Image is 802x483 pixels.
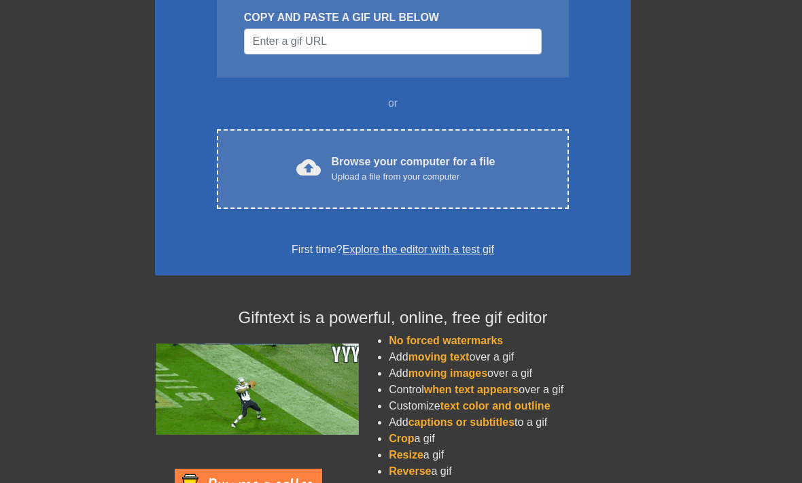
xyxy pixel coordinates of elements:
input: Username [244,29,542,54]
span: Resize [389,449,423,461]
li: Control over a gif [389,382,631,398]
span: No forced watermarks [389,335,503,346]
span: text color and outline [440,400,551,412]
span: moving images [408,367,487,379]
div: First time? [173,241,613,258]
span: cloud_upload [296,155,321,180]
div: or [190,95,595,112]
li: Add over a gif [389,349,631,365]
span: when text appears [424,384,519,395]
div: Browse your computer for a file [332,154,495,184]
span: moving text [408,351,470,363]
span: captions or subtitles [408,416,515,428]
li: a gif [389,447,631,463]
div: COPY AND PASTE A GIF URL BELOW [244,10,542,26]
div: Upload a file from your computer [332,170,495,184]
li: Add to a gif [389,414,631,431]
li: a gif [389,431,631,447]
li: a gif [389,463,631,480]
span: Crop [389,433,414,444]
img: football_small.gif [155,344,359,435]
span: Reverse [389,465,431,477]
a: Explore the editor with a test gif [343,244,494,255]
li: Add over a gif [389,365,631,382]
li: Customize [389,398,631,414]
h4: Gifntext is a powerful, online, free gif editor [155,308,631,328]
